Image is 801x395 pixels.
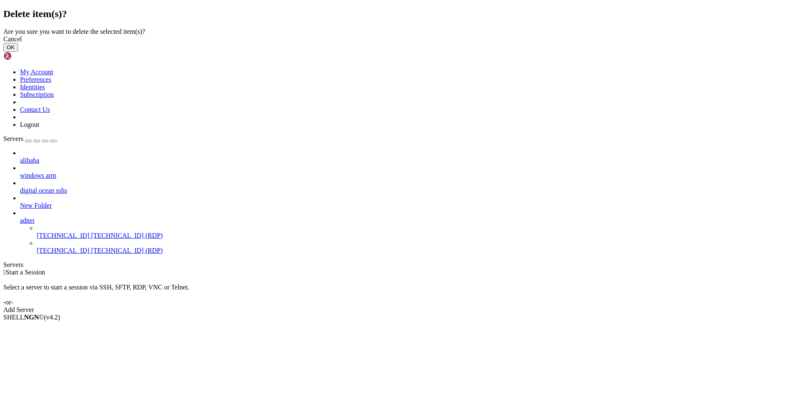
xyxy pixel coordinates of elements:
li: alibaba [20,149,798,164]
li: digital ocean sshs [20,179,798,194]
a: Identities [20,83,45,91]
a: [TECHNICAL_ID] [TECHNICAL_ID] (RDP) [37,232,798,239]
span: alibaba [20,157,39,164]
div: Are you sure you want to delete the selected item(s)? [3,28,798,35]
img: Shellngn [3,52,51,60]
span: 4.2.0 [44,314,60,321]
li: New Folder [20,194,798,209]
span: [TECHNICAL_ID] (RDP) [91,247,163,254]
a: adnet [20,217,798,224]
div: Add Server [3,306,798,314]
a: alibaba [20,157,798,164]
a: Logout [20,121,39,128]
a: Preferences [20,76,51,83]
b: NGN [24,314,39,321]
a: windows arm [20,172,798,179]
div: Servers [3,261,798,269]
a: New Folder [20,202,798,209]
a: Contact Us [20,106,50,113]
span: Servers [3,135,23,142]
span: New Folder [20,202,52,209]
a: Servers [3,135,57,142]
span: windows arm [20,172,56,179]
a: digital ocean sshs [20,187,798,194]
span: SHELL © [3,314,60,321]
a: Subscription [20,91,54,98]
span: [TECHNICAL_ID] [37,232,89,239]
div: Select a server to start a session via SSH, SFTP, RDP, VNC or Telnet. -or- [3,276,798,306]
span: adnet [20,217,35,224]
li: [TECHNICAL_ID] [TECHNICAL_ID] (RDP) [37,224,798,239]
span: Start a Session [6,269,45,276]
h2: Delete item(s)? [3,8,798,20]
button: OK [3,43,18,52]
span: digital ocean sshs [20,187,67,194]
a: [TECHNICAL_ID] [TECHNICAL_ID] (RDP) [37,247,798,254]
li: adnet [20,209,798,254]
span: [TECHNICAL_ID] (RDP) [91,232,163,239]
span: [TECHNICAL_ID] [37,247,89,254]
li: windows arm [20,164,798,179]
li: [TECHNICAL_ID] [TECHNICAL_ID] (RDP) [37,239,798,254]
span:  [3,269,6,276]
a: My Account [20,68,53,75]
div: Cancel [3,35,798,43]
